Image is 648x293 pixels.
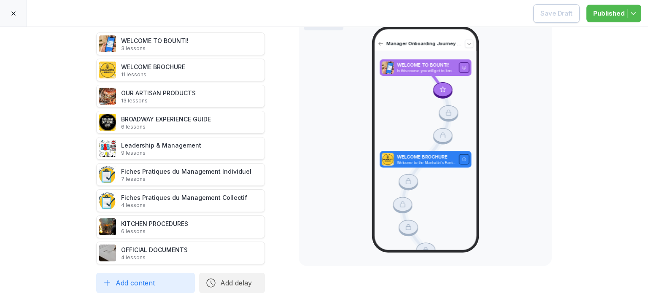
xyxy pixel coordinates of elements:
div: WELCOME TO BOUNTI! [121,36,189,52]
div: OUR ARTISAN PRODUCTS [121,89,196,104]
div: OFFICIAL DOCUMENTS [121,245,188,261]
p: WELCOME TO BOUNTI! [397,62,456,69]
p: 6 lessons [121,228,188,235]
div: OFFICIAL DOCUMENTS4 lessons [96,242,265,264]
img: ejac0nauwq8k5t72z492sf9q.png [99,245,116,261]
p: WELCOME BROCHURE [397,154,456,161]
img: hm1d8mjyoy3ei8rvq6pjap3c.png [99,35,116,52]
img: o6stutclj8fenf9my2o1qei2.png [381,153,393,166]
div: Fiches Pratiques du Management Collectif4 lessons [96,189,265,212]
img: m5os3g31qv4yrwr27cnhnia0.png [99,140,116,157]
div: OUR ARTISAN PRODUCTS13 lessons [96,85,265,108]
div: Fiches Pratiques du Management Individuel [121,167,251,183]
img: gy0icjias71v1kyou55ykve2.png [99,166,116,183]
img: b6xamxhvf3oim249scwp8rtl.png [99,88,116,105]
div: WELCOME BROCHURE [121,62,185,78]
button: Published [586,5,641,22]
div: Leadership & Management9 lessons [96,137,265,160]
div: WELCOME TO BOUNTI!3 lessons [96,32,265,55]
div: Save Draft [540,9,572,18]
p: 7 lessons [121,176,251,183]
p: Welcome to the Manhattn's Famiglia! [397,161,456,165]
img: g13ofhbnvnkja93or8f2wu04.png [99,114,116,131]
div: Leadership & Management [121,141,201,156]
img: itrinmqjitsgumr2qpfbq6g6.png [99,192,116,209]
div: WELCOME BROCHURE11 lessons [96,59,265,81]
div: Fiches Pratiques du Management Individuel7 lessons [96,163,265,186]
div: KITCHEN PROCEDURES6 lessons [96,215,265,238]
p: In this course you will get to know the Bounti app. [397,69,456,73]
p: 4 lessons [121,254,188,261]
p: 4 lessons [121,202,247,209]
img: cg5lo66e1g15nr59ub5pszec.png [99,218,116,235]
div: Published [593,9,634,18]
img: o6stutclj8fenf9my2o1qei2.png [99,62,116,78]
p: 13 lessons [121,97,196,104]
div: KITCHEN PROCEDURES [121,219,188,235]
p: 9 lessons [121,150,201,156]
div: BROADWAY EXPERIENCE GUIDE [121,115,211,130]
div: Fiches Pratiques du Management Collectif [121,193,247,209]
p: 6 lessons [121,124,211,130]
p: 3 lessons [121,45,189,52]
button: Save Draft [533,4,580,23]
div: BROADWAY EXPERIENCE GUIDE6 lessons [96,111,265,134]
p: 11 lessons [121,71,185,78]
button: Add content [96,273,195,293]
p: Manager Onboarding Journey 🤝 [386,40,462,47]
img: hm1d8mjyoy3ei8rvq6pjap3c.png [381,62,393,74]
button: Add delay [199,273,265,293]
